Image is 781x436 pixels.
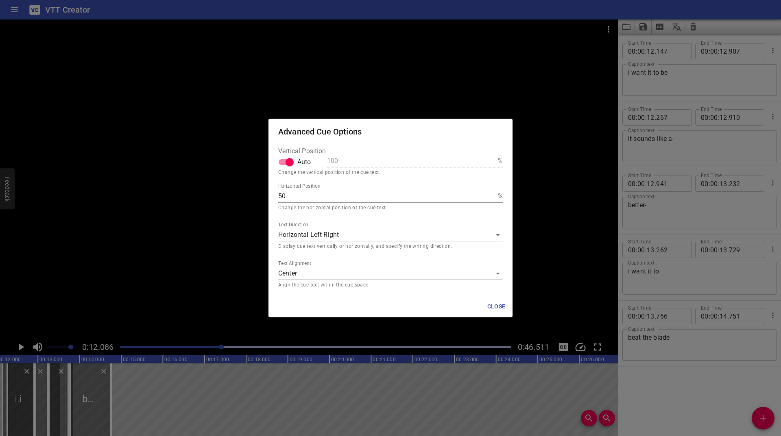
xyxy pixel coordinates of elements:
[278,125,503,138] h2: Advanced Cue Options
[278,281,503,289] p: Align the cue text within the cue space.
[483,299,509,314] button: Close
[278,261,311,266] label: Text Alignment
[278,148,326,154] legend: Vertical Position
[498,191,503,201] p: %
[278,243,503,251] p: Display cue text vertically or horizontally, and specify the writing direction.
[486,302,506,312] span: Close
[278,169,503,177] p: Change the vertical position of the cue text.
[278,267,503,280] div: Center
[278,184,320,189] label: Horizontal Position
[278,223,308,228] label: Text Direction
[297,157,311,167] span: Auto
[498,156,503,166] p: %
[278,204,503,212] p: Change the horizontal position of the cue text.
[278,228,503,241] div: Horizontal Left-Right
